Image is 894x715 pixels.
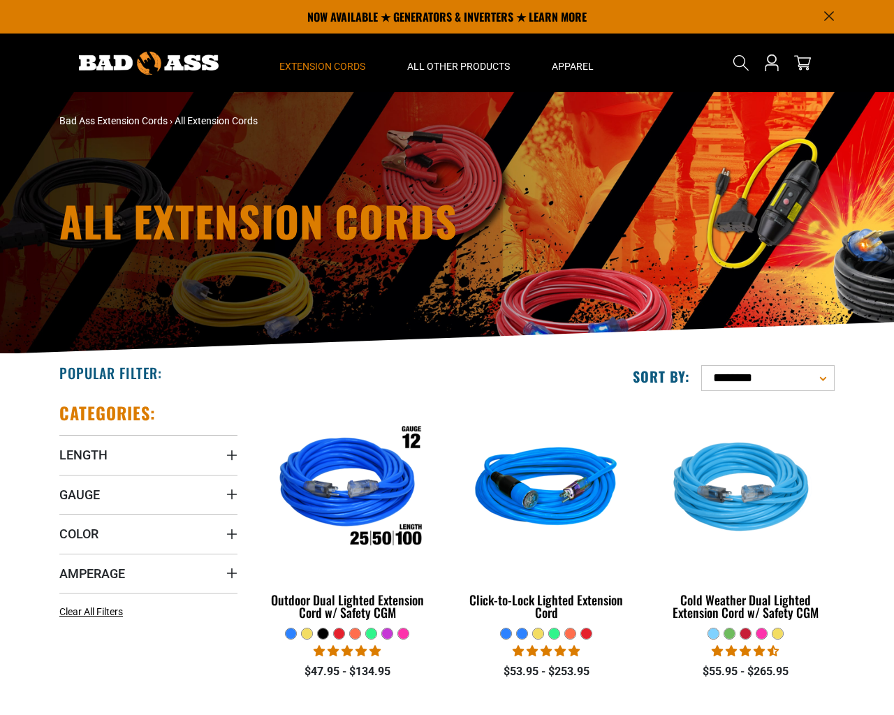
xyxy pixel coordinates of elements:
[59,514,237,553] summary: Color
[59,605,129,619] a: Clear All Filters
[59,435,237,474] summary: Length
[258,402,437,627] a: Outdoor Dual Lighted Extension Cord w/ Safety CGM Outdoor Dual Lighted Extension Cord w/ Safety CGM
[457,402,636,627] a: blue Click-to-Lock Lighted Extension Cord
[712,644,779,658] span: 4.62 stars
[407,60,510,73] span: All Other Products
[531,34,615,92] summary: Apparel
[175,115,258,126] span: All Extension Cords
[59,200,569,242] h1: All Extension Cords
[657,402,835,627] a: Light Blue Cold Weather Dual Lighted Extension Cord w/ Safety CGM
[59,566,125,582] span: Amperage
[59,402,156,424] h2: Categories:
[260,409,436,570] img: Outdoor Dual Lighted Extension Cord w/ Safety CGM
[657,663,835,680] div: $55.95 - $265.95
[730,52,752,74] summary: Search
[513,644,580,658] span: 4.87 stars
[279,60,365,73] span: Extension Cords
[59,115,168,126] a: Bad Ass Extension Cords
[59,364,162,382] h2: Popular Filter:
[458,409,634,570] img: blue
[59,606,123,617] span: Clear All Filters
[657,594,835,619] div: Cold Weather Dual Lighted Extension Cord w/ Safety CGM
[457,663,636,680] div: $53.95 - $253.95
[59,447,108,463] span: Length
[314,644,381,658] span: 4.81 stars
[79,52,219,75] img: Bad Ass Extension Cords
[59,487,100,503] span: Gauge
[258,594,437,619] div: Outdoor Dual Lighted Extension Cord w/ Safety CGM
[59,526,98,542] span: Color
[170,115,173,126] span: ›
[552,60,594,73] span: Apparel
[59,114,569,128] nav: breadcrumbs
[59,554,237,593] summary: Amperage
[457,594,636,619] div: Click-to-Lock Lighted Extension Cord
[657,409,833,570] img: Light Blue
[258,34,386,92] summary: Extension Cords
[633,367,690,385] label: Sort by:
[59,475,237,514] summary: Gauge
[258,663,437,680] div: $47.95 - $134.95
[386,34,531,92] summary: All Other Products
